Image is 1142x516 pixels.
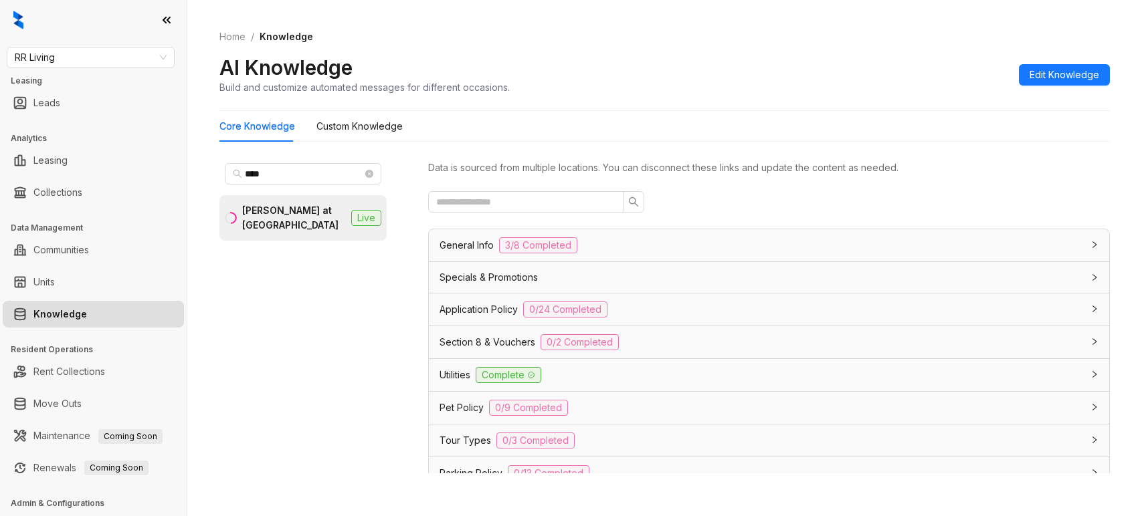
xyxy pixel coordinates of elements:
[351,210,381,226] span: Live
[440,335,535,350] span: Section 8 & Vouchers
[1090,436,1099,444] span: collapsed
[219,55,353,80] h2: AI Knowledge
[1090,305,1099,313] span: collapsed
[3,179,184,206] li: Collections
[84,461,149,475] span: Coming Soon
[3,301,184,328] li: Knowledge
[429,293,1109,326] div: Application Policy0/24 Completed
[429,326,1109,358] div: Section 8 & Vouchers0/2 Completed
[33,90,60,116] a: Leads
[33,147,68,174] a: Leasing
[1090,338,1099,346] span: collapsed
[440,400,484,415] span: Pet Policy
[429,424,1109,457] div: Tour Types0/3 Completed
[33,358,105,385] a: Rent Collections
[1090,241,1099,249] span: collapsed
[260,31,313,42] span: Knowledge
[523,301,607,317] span: 0/24 Completed
[499,237,577,253] span: 3/8 Completed
[11,75,187,87] h3: Leasing
[489,400,568,416] span: 0/9 Completed
[365,170,373,178] span: close-circle
[11,222,187,234] h3: Data Management
[33,390,82,417] a: Move Outs
[242,203,346,233] div: [PERSON_NAME] at [GEOGRAPHIC_DATA]
[440,433,491,448] span: Tour Types
[219,80,510,94] div: Build and customize automated messages for different occasions.
[496,432,575,448] span: 0/3 Completed
[233,169,242,178] span: search
[3,269,184,295] li: Units
[440,368,470,382] span: Utilities
[33,269,55,295] a: Units
[541,334,619,350] span: 0/2 Completed
[3,90,184,116] li: Leads
[251,29,254,44] li: /
[11,497,187,509] h3: Admin & Configurations
[3,455,184,481] li: Renewals
[1090,370,1099,378] span: collapsed
[3,147,184,174] li: Leasing
[98,429,163,444] span: Coming Soon
[440,466,502,481] span: Parking Policy
[429,262,1109,293] div: Specials & Promotions
[428,160,1110,175] div: Data is sourced from multiple locations. You can disconnect these links and update the content as...
[628,197,639,207] span: search
[429,457,1109,489] div: Parking Policy0/13 Completed
[508,465,589,481] span: 0/13 Completed
[316,119,403,134] div: Custom Knowledge
[13,11,23,29] img: logo
[1019,64,1110,86] button: Edit Knowledge
[440,270,538,285] span: Specials & Promotions
[1090,273,1099,281] span: collapsed
[429,392,1109,424] div: Pet Policy0/9 Completed
[33,237,89,263] a: Communities
[429,359,1109,391] div: UtilitiesComplete
[3,422,184,449] li: Maintenance
[476,367,541,383] span: Complete
[15,47,167,68] span: RR Living
[217,29,248,44] a: Home
[1090,403,1099,411] span: collapsed
[440,238,494,253] span: General Info
[440,302,518,317] span: Application Policy
[33,179,82,206] a: Collections
[1030,68,1099,82] span: Edit Knowledge
[3,358,184,385] li: Rent Collections
[33,455,149,481] a: RenewalsComing Soon
[3,237,184,263] li: Communities
[3,390,184,417] li: Move Outs
[11,132,187,144] h3: Analytics
[1090,469,1099,477] span: collapsed
[11,344,187,356] h3: Resident Operations
[219,119,295,134] div: Core Knowledge
[33,301,87,328] a: Knowledge
[429,229,1109,261] div: General Info3/8 Completed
